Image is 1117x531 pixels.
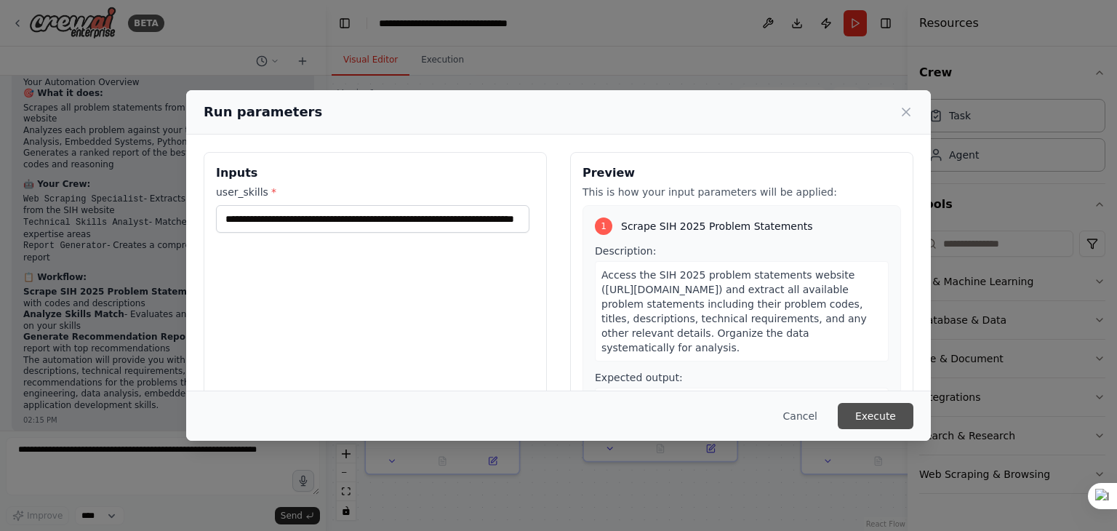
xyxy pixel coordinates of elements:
h2: Run parameters [204,102,322,122]
span: Expected output: [595,372,683,383]
h3: Preview [582,164,901,182]
span: Access the SIH 2025 problem statements website ([URL][DOMAIN_NAME]) and extract all available pro... [601,269,867,354]
button: Cancel [772,403,829,429]
label: user_skills [216,185,535,199]
div: 1 [595,217,612,235]
p: This is how your input parameters will be applied: [582,185,901,199]
span: Scrape SIH 2025 Problem Statements [621,219,813,233]
h3: Inputs [216,164,535,182]
span: Description: [595,245,656,257]
button: Execute [838,403,913,429]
